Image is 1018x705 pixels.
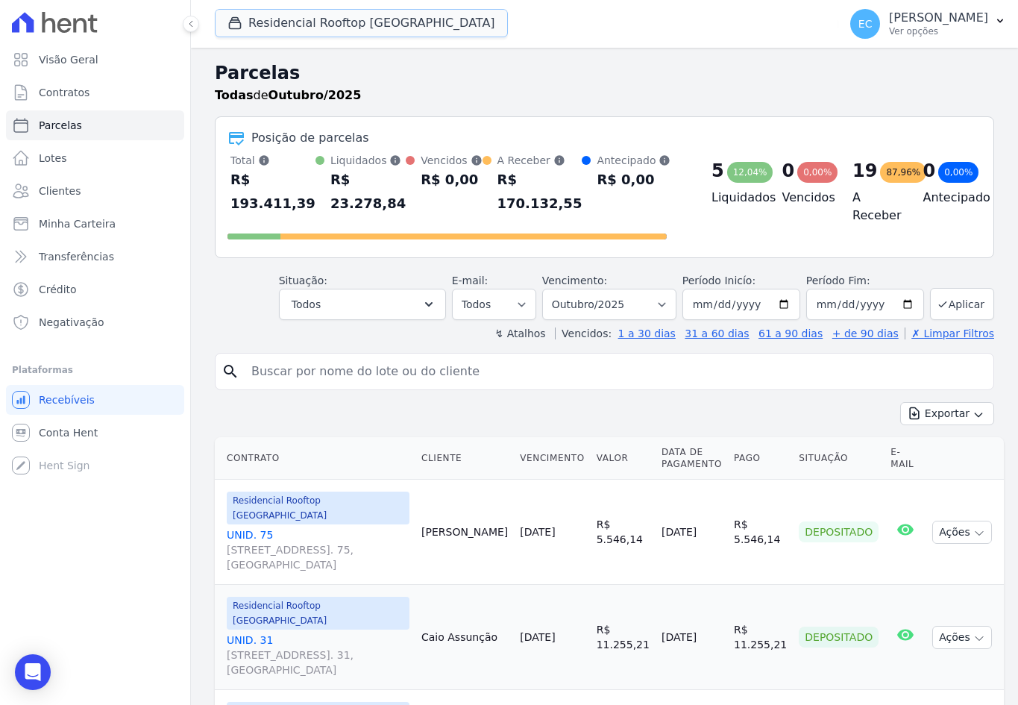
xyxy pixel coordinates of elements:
[39,118,82,133] span: Parcelas
[782,159,795,183] div: 0
[6,275,184,304] a: Crédito
[6,385,184,415] a: Recebíveis
[230,168,315,216] div: R$ 193.411,39
[923,189,970,207] h4: Antecipado
[242,357,987,386] input: Buscar por nome do lote ou do cliente
[656,480,728,585] td: [DATE]
[415,585,514,690] td: Caio Assunção
[39,315,104,330] span: Negativação
[889,10,988,25] p: [PERSON_NAME]
[838,3,1018,45] button: EC [PERSON_NAME] Ver opções
[852,189,899,225] h4: A Receber
[39,216,116,231] span: Minha Carteira
[6,143,184,173] a: Lotes
[279,275,327,286] label: Situação:
[799,627,879,648] div: Depositado
[938,162,978,183] div: 0,00%
[597,168,670,192] div: R$ 0,00
[330,153,406,168] div: Liquidados
[215,9,508,37] button: Residencial Rooftop [GEOGRAPHIC_DATA]
[292,295,321,313] span: Todos
[806,273,924,289] label: Período Fim:
[415,480,514,585] td: [PERSON_NAME]
[6,45,184,75] a: Visão Geral
[497,153,582,168] div: A Receber
[727,162,773,183] div: 12,04%
[227,633,409,677] a: UNID. 31[STREET_ADDRESS]. 31, [GEOGRAPHIC_DATA]
[227,492,409,524] span: Residencial Rooftop [GEOGRAPHIC_DATA]
[279,289,446,320] button: Todos
[6,176,184,206] a: Clientes
[215,87,361,104] p: de
[885,437,926,480] th: E-mail
[591,437,656,480] th: Valor
[900,402,994,425] button: Exportar
[39,85,89,100] span: Contratos
[494,328,545,339] label: ↯ Atalhos
[6,242,184,272] a: Transferências
[930,288,994,320] button: Aplicar
[415,437,514,480] th: Cliente
[685,328,749,339] a: 31 a 60 dias
[656,585,728,690] td: [DATE]
[728,480,793,585] td: R$ 5.546,14
[215,60,994,87] h2: Parcelas
[6,78,184,107] a: Contratos
[452,275,488,286] label: E-mail:
[514,437,590,480] th: Vencimento
[15,654,51,690] div: Open Intercom Messenger
[39,184,81,198] span: Clientes
[682,275,755,286] label: Período Inicío:
[923,159,936,183] div: 0
[711,159,724,183] div: 5
[227,542,409,572] span: [STREET_ADDRESS]. 75, [GEOGRAPHIC_DATA]
[215,88,254,102] strong: Todas
[39,425,98,440] span: Conta Hent
[227,597,409,630] span: Residencial Rooftop [GEOGRAPHIC_DATA]
[227,527,409,572] a: UNID. 75[STREET_ADDRESS]. 75, [GEOGRAPHIC_DATA]
[6,110,184,140] a: Parcelas
[497,168,582,216] div: R$ 170.132,55
[905,328,994,339] a: ✗ Limpar Filtros
[39,52,98,67] span: Visão Geral
[782,189,829,207] h4: Vencidos
[227,648,409,677] span: [STREET_ADDRESS]. 31, [GEOGRAPHIC_DATA]
[39,151,67,166] span: Lotes
[880,162,926,183] div: 87,96%
[832,328,899,339] a: + de 90 dias
[797,162,838,183] div: 0,00%
[215,437,415,480] th: Contrato
[221,363,239,380] i: search
[520,526,555,538] a: [DATE]
[6,307,184,337] a: Negativação
[6,418,184,448] a: Conta Hent
[39,249,114,264] span: Transferências
[268,88,362,102] strong: Outubro/2025
[728,437,793,480] th: Pago
[728,585,793,690] td: R$ 11.255,21
[618,328,676,339] a: 1 a 30 dias
[932,626,992,649] button: Ações
[555,328,612,339] label: Vencidos:
[6,209,184,239] a: Minha Carteira
[39,282,77,297] span: Crédito
[711,189,758,207] h4: Liquidados
[656,437,728,480] th: Data de Pagamento
[39,392,95,407] span: Recebíveis
[852,159,877,183] div: 19
[758,328,823,339] a: 61 a 90 dias
[251,129,369,147] div: Posição de parcelas
[421,153,482,168] div: Vencidos
[858,19,873,29] span: EC
[542,275,607,286] label: Vencimento:
[591,480,656,585] td: R$ 5.546,14
[932,521,992,544] button: Ações
[520,631,555,643] a: [DATE]
[421,168,482,192] div: R$ 0,00
[597,153,670,168] div: Antecipado
[793,437,885,480] th: Situação
[889,25,988,37] p: Ver opções
[330,168,406,216] div: R$ 23.278,84
[799,521,879,542] div: Depositado
[12,361,178,379] div: Plataformas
